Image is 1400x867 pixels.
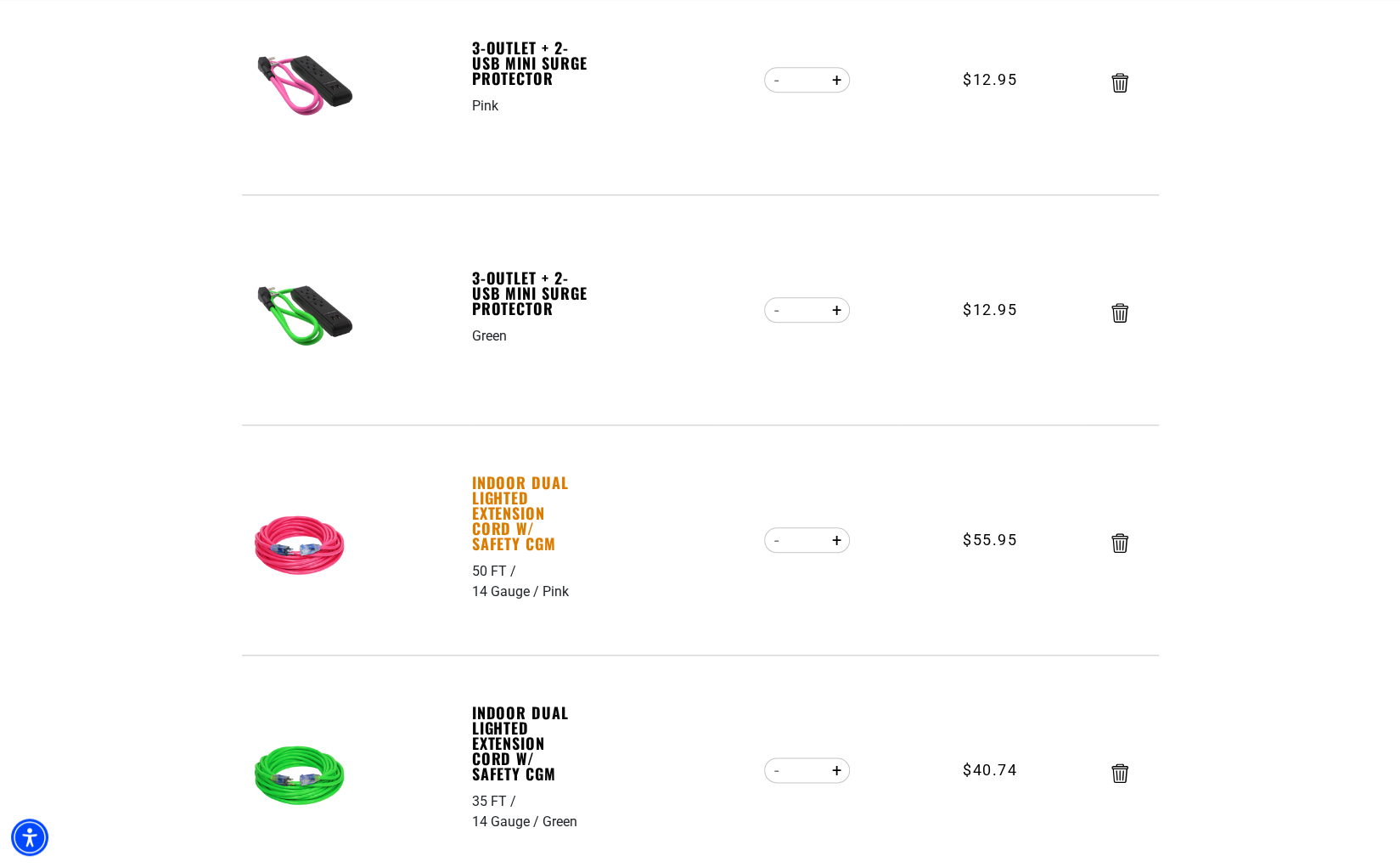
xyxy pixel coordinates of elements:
img: green [249,723,356,830]
div: Green [543,812,577,832]
a: Remove 3-Outlet + 2-USB Mini Surge Protector - Pink [1111,76,1128,88]
img: green [249,263,356,370]
img: pink [249,33,356,140]
a: Indoor Dual Lighted Extension Cord w/ Safety CGM [472,475,589,551]
span: $12.95 [963,68,1018,91]
a: Remove 3-Outlet + 2-USB Mini Surge Protector - Green [1111,307,1128,318]
a: Remove Indoor Dual Lighted Extension Cord w/ Safety CGM - 35 FT / 14 Gauge / Green [1111,767,1128,779]
a: Remove Indoor Dual Lighted Extension Cord w/ Safety CGM - 50 FT / 14 Gauge / Pink [1111,537,1128,549]
div: Pink [472,96,498,116]
div: 35 FT [472,791,520,812]
a: 3-Outlet + 2-USB Mini Surge Protector [472,270,589,316]
a: 3-Outlet + 2-USB Mini Surge Protector [472,40,589,86]
div: 14 Gauge [472,812,543,832]
img: pink [249,493,356,600]
span: $40.74 [963,758,1018,781]
div: Accessibility Menu [11,819,48,856]
div: 50 FT [472,561,520,582]
input: Quantity for 3-Outlet + 2-USB Mini Surge Protector [790,65,824,94]
input: Quantity for 3-Outlet + 2-USB Mini Surge Protector [790,296,824,324]
input: Quantity for Indoor Dual Lighted Extension Cord w/ Safety CGM [790,756,824,785]
span: $55.95 [963,528,1018,551]
div: Pink [543,582,569,602]
div: Green [472,326,507,346]
div: 14 Gauge [472,582,543,602]
a: Indoor Dual Lighted Extension Cord w/ Safety CGM [472,705,589,781]
input: Quantity for Indoor Dual Lighted Extension Cord w/ Safety CGM [790,526,824,555]
span: $12.95 [963,298,1018,321]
